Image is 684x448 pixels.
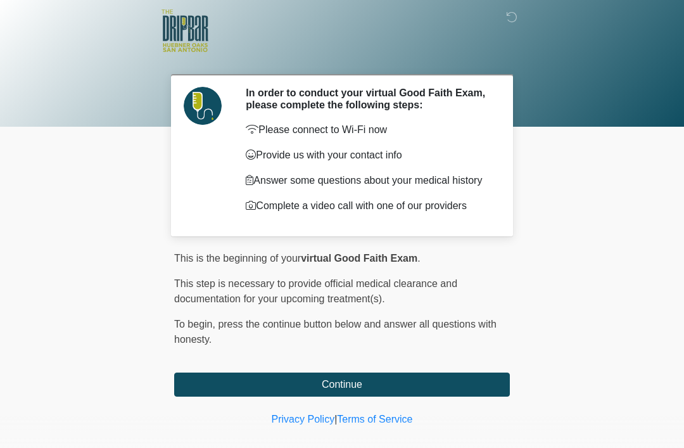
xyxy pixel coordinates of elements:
span: . [417,253,420,264]
span: This is the beginning of your [174,253,301,264]
p: Provide us with your contact info [246,148,491,163]
h2: In order to conduct your virtual Good Faith Exam, please complete the following steps: [246,87,491,111]
p: Please connect to Wi-Fi now [246,122,491,138]
span: To begin, [174,319,218,330]
span: This step is necessary to provide official medical clearance and documentation for your upcoming ... [174,278,457,304]
p: Complete a video call with one of our providers [246,198,491,214]
a: Privacy Policy [272,414,335,425]
a: Terms of Service [337,414,412,425]
span: press the continue button below and answer all questions with honesty. [174,319,497,345]
img: The DRIPBaR - The Strand at Huebner Oaks Logo [161,10,208,52]
p: Answer some questions about your medical history [246,173,491,188]
a: | [334,414,337,425]
strong: virtual Good Faith Exam [301,253,417,264]
img: Agent Avatar [184,87,222,125]
button: Continue [174,373,510,397]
